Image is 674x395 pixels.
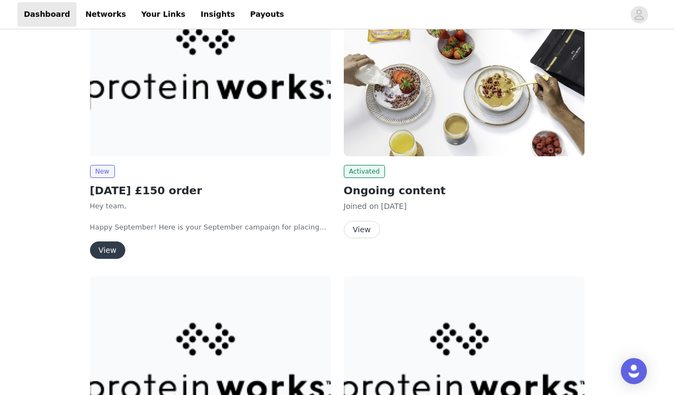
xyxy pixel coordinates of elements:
a: Networks [79,2,132,27]
button: View [90,241,125,259]
h2: [DATE] £150 order [90,182,331,199]
div: Open Intercom Messenger [621,358,647,384]
p: Hey team, [90,201,331,212]
span: New [90,165,115,178]
span: [DATE] [381,202,407,211]
a: Your Links [134,2,192,27]
p: Happy September! Here is your September campaign for placing your orders this month. This is wher... [90,222,331,233]
a: View [90,246,125,254]
h2: Ongoing content [344,182,585,199]
a: Dashboard [17,2,76,27]
a: Payouts [243,2,291,27]
span: Joined on [344,202,379,211]
a: View [344,226,380,234]
span: Activated [344,165,386,178]
a: Insights [194,2,241,27]
button: View [344,221,380,238]
div: avatar [634,6,644,23]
